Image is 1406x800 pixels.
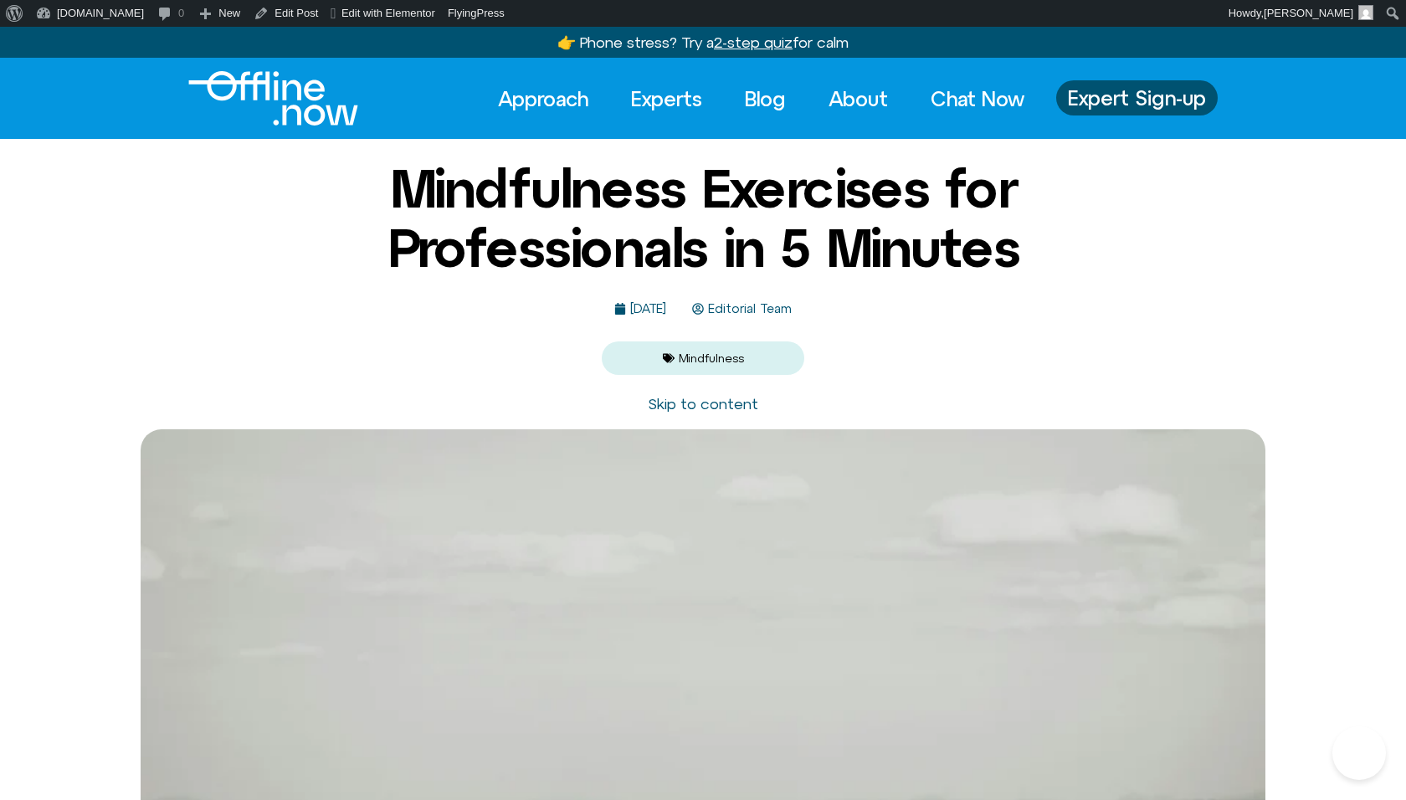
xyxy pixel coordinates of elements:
nav: Menu [483,80,1039,117]
a: Editorial Team [692,302,792,316]
a: Approach [483,80,603,117]
a: Mindfulness [679,351,744,365]
a: Chat Now [916,80,1039,117]
span: [PERSON_NAME] [1264,7,1353,19]
h1: Mindfulness Exercises for Professionals in 5 Minutes [297,159,1109,277]
span: Editorial Team [704,302,792,316]
a: Blog [730,80,801,117]
a: Expert Sign-up [1056,80,1218,115]
div: Logo [188,71,330,126]
a: 👉 Phone stress? Try a2-step quizfor calm [557,33,849,51]
time: [DATE] [630,301,666,315]
a: Experts [616,80,717,117]
span: Expert Sign-up [1068,87,1206,109]
a: About [813,80,903,117]
u: 2-step quiz [714,33,793,51]
span: Edit with Elementor [341,7,435,19]
a: [DATE] [614,302,666,316]
a: Skip to content [648,395,758,413]
img: Offline.Now logo in white. Text of the words offline.now with a line going through the "O" [188,71,358,126]
iframe: Botpress [1332,726,1386,780]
